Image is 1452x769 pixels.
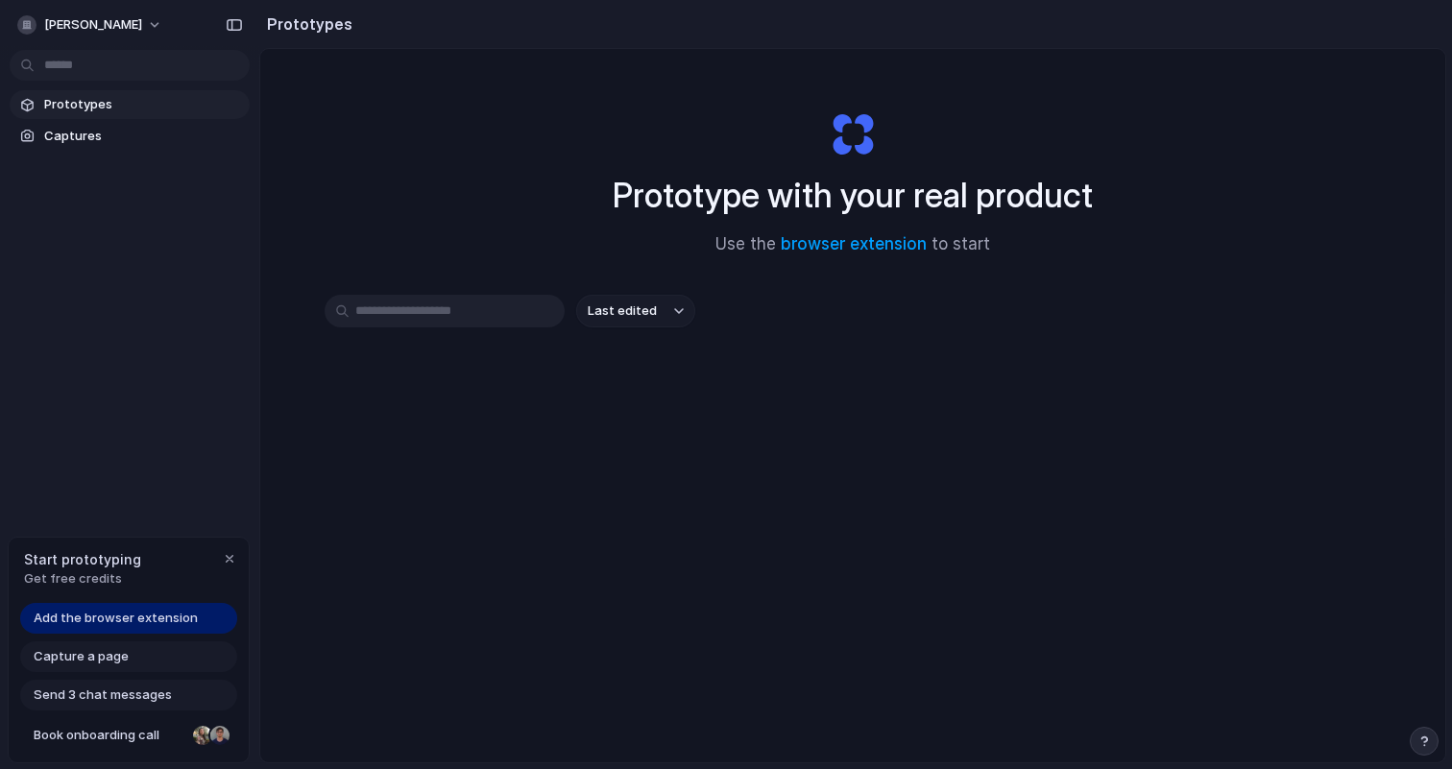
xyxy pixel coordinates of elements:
span: Get free credits [24,569,141,589]
span: Last edited [588,301,657,321]
button: [PERSON_NAME] [10,10,172,40]
span: [PERSON_NAME] [44,15,142,35]
div: Nicole Kubica [191,724,214,747]
span: Book onboarding call [34,726,185,745]
h2: Prototypes [259,12,352,36]
span: Captures [44,127,242,146]
span: Add the browser extension [34,609,198,628]
span: Start prototyping [24,549,141,569]
span: Send 3 chat messages [34,685,172,705]
a: Book onboarding call [20,720,237,751]
a: browser extension [781,234,927,253]
span: Capture a page [34,647,129,666]
a: Captures [10,122,250,151]
button: Last edited [576,295,695,327]
span: Prototypes [44,95,242,114]
div: Christian Iacullo [208,724,231,747]
span: Use the to start [715,232,990,257]
h1: Prototype with your real product [613,170,1093,221]
a: Prototypes [10,90,250,119]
